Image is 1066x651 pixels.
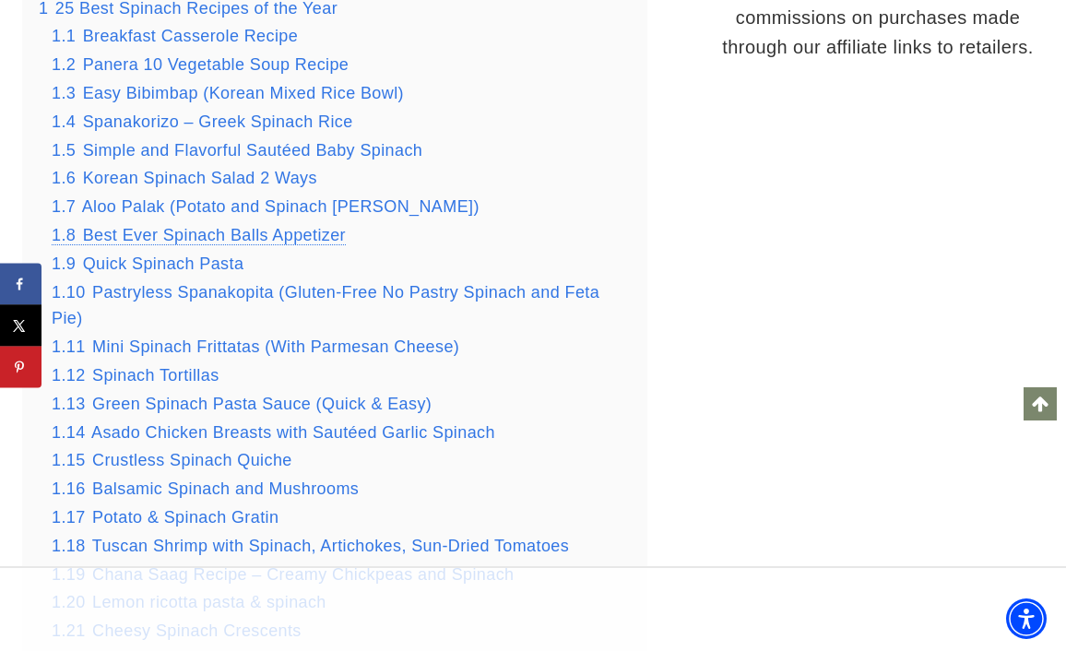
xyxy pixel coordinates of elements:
[52,27,76,45] span: 1.1
[52,423,86,442] span: 1.14
[52,366,86,385] span: 1.12
[83,141,423,160] span: Simple and Flavorful Sautéed Baby Spinach
[52,197,76,216] span: 1.7
[92,337,459,356] span: Mini Spinach Frittatas (With Parmesan Cheese)
[52,395,432,413] a: 1.13 Green Spinach Pasta Sauce (Quick & Easy)
[52,451,86,469] span: 1.15
[92,508,278,527] span: Potato & Spinach Gratin
[52,141,422,160] a: 1.5 Simple and Flavorful Sautéed Baby Spinach
[83,55,349,74] span: Panera 10 Vegetable Soup Recipe
[52,366,219,385] a: 1.12 Spinach Tortillas
[52,112,76,131] span: 1.4
[83,169,317,187] span: Korean Spinach Salad 2 Ways
[1024,387,1057,420] a: Scroll to top
[52,283,599,328] span: Pastryless Spanakopita (Gluten-Free No Pastry Spinach and Feta Pie)
[83,84,404,102] span: Easy Bibimbap (Korean Mixed Rice Bowl)
[92,537,569,555] span: Tuscan Shrimp with Spinach, Artichokes, Sun-Dried Tomatoes
[52,337,86,356] span: 1.11
[83,112,353,131] span: Spanakorizo – Greek Spinach Rice
[52,565,86,584] span: 1.19
[52,27,298,45] a: 1.1 Breakfast Casserole Recipe
[52,451,292,469] a: 1.15 Crustless Spinach Quiche
[52,565,515,584] a: 1.19 Chana Saag Recipe – Creamy Chickpeas and Spinach
[1006,598,1047,639] div: Accessibility Menu
[52,537,569,555] a: 1.18 Tuscan Shrimp with Spinach, Artichokes, Sun-Dried Tomatoes
[52,226,346,245] a: 1.8 Best Ever Spinach Balls Appetizer
[52,479,86,498] span: 1.16
[52,169,317,187] a: 1.6 Korean Spinach Salad 2 Ways
[92,366,219,385] span: Spinach Tortillas
[52,254,76,273] span: 1.9
[91,423,495,442] span: Asado Chicken Breasts with Sautéed Garlic Spinach
[52,141,76,160] span: 1.5
[52,479,359,498] a: 1.16 Balsamic Spinach and Mushrooms
[52,508,86,527] span: 1.17
[52,226,76,244] span: 1.8
[82,197,480,216] span: Aloo Palak (Potato and Spinach [PERSON_NAME])
[83,254,244,273] span: Quick Spinach Pasta
[83,27,299,45] span: Breakfast Casserole Recipe
[52,254,243,273] a: 1.9 Quick Spinach Pasta
[52,55,349,74] a: 1.2 Panera 10 Vegetable Soup Recipe
[52,537,86,555] span: 1.18
[52,423,495,442] a: 1.14 Asado Chicken Breasts with Sautéed Garlic Spinach
[52,337,459,356] a: 1.11 Mini Spinach Frittatas (With Parmesan Cheese)
[52,283,599,328] a: 1.10 Pastryless Spanakopita (Gluten-Free No Pastry Spinach and Feta Pie)
[52,395,86,413] span: 1.13
[52,508,278,527] a: 1.17 Potato & Spinach Gratin
[52,55,76,74] span: 1.2
[92,565,514,584] span: Chana Saag Recipe – Creamy Chickpeas and Spinach
[92,479,359,498] span: Balsamic Spinach and Mushrooms
[52,112,353,131] a: 1.4 Spanakorizo – Greek Spinach Rice
[52,169,76,187] span: 1.6
[52,84,76,102] span: 1.3
[92,451,292,469] span: Crustless Spinach Quiche
[52,197,480,216] a: 1.7 Aloo Palak (Potato and Spinach [PERSON_NAME])
[83,226,346,244] span: Best Ever Spinach Balls Appetizer
[52,84,404,102] a: 1.3 Easy Bibimbap (Korean Mixed Rice Bowl)
[52,283,86,302] span: 1.10
[92,395,432,413] span: Green Spinach Pasta Sauce (Quick & Easy)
